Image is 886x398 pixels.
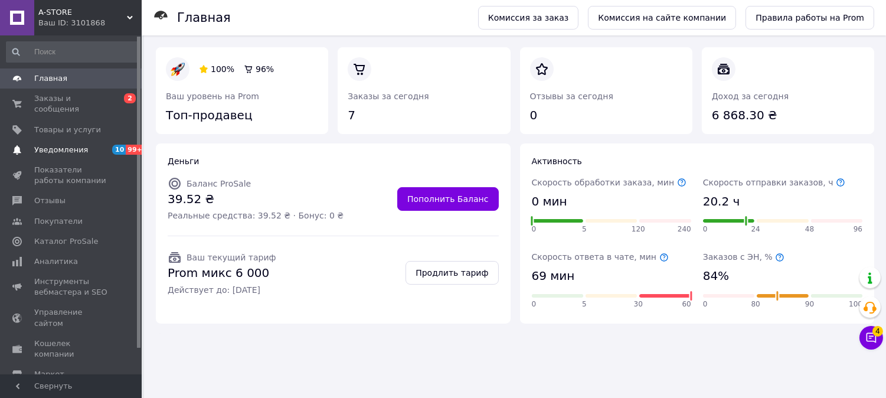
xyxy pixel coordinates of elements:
span: 2 [124,93,136,103]
span: 99+ [126,145,145,155]
span: Инструменты вебмастера и SEO [34,276,109,298]
span: Деньги [168,156,199,166]
a: Пополнить Баланс [397,187,498,211]
span: Ваш текущий тариф [187,253,276,262]
span: Баланс ProSale [187,179,251,188]
span: Товары и услуги [34,125,101,135]
a: Комиссия на сайте компании [588,6,736,30]
span: 39.52 ₴ [168,191,344,208]
span: Заказов с ЭН, % [703,252,784,262]
input: Поиск [6,41,139,63]
a: Продлить тариф [406,261,498,285]
span: 0 [703,224,708,234]
span: 30 [634,299,643,309]
span: 100 [849,299,862,309]
span: 96 [854,224,862,234]
a: Правила работы на Prom [746,6,874,30]
span: 90 [805,299,814,309]
span: Главная [34,73,67,84]
h1: Главная [177,11,231,25]
span: Показатели работы компании [34,165,109,186]
span: Маркет [34,369,64,380]
span: 100% [211,64,234,74]
span: 5 [582,224,587,234]
span: Аналитика [34,256,78,267]
span: 0 [532,224,537,234]
span: 0 [703,299,708,309]
span: A-STORE [38,7,127,18]
span: Управление сайтом [34,307,109,328]
span: Заказы и сообщения [34,93,109,115]
div: Ваш ID: 3101868 [38,18,142,28]
span: Покупатели [34,216,83,227]
span: 60 [682,299,691,309]
span: Скорость обработки заказа, мин [532,178,686,187]
span: 80 [751,299,760,309]
span: 5 [582,299,587,309]
span: Prom микс 6 000 [168,265,276,282]
span: Каталог ProSale [34,236,98,247]
span: Активность [532,156,582,166]
span: 24 [751,224,760,234]
span: Отзывы [34,195,66,206]
span: 0 [532,299,537,309]
span: Реальные средства: 39.52 ₴ · Бонус: 0 ₴ [168,210,344,221]
span: 4 [872,322,883,333]
span: 240 [678,224,691,234]
span: 20.2 ч [703,193,740,210]
span: 96% [256,64,274,74]
span: 120 [632,224,645,234]
a: Комиссия за заказ [478,6,579,30]
span: Действует до: [DATE] [168,284,276,296]
button: Чат с покупателем4 [859,326,883,350]
span: 69 мин [532,267,575,285]
span: 48 [805,224,814,234]
span: Кошелек компании [34,338,109,360]
span: 84% [703,267,729,285]
span: 0 мин [532,193,567,210]
span: 10 [112,145,126,155]
span: Уведомления [34,145,88,155]
span: Скорость отправки заказов, ч [703,178,845,187]
span: Скорость ответа в чате, мин [532,252,669,262]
